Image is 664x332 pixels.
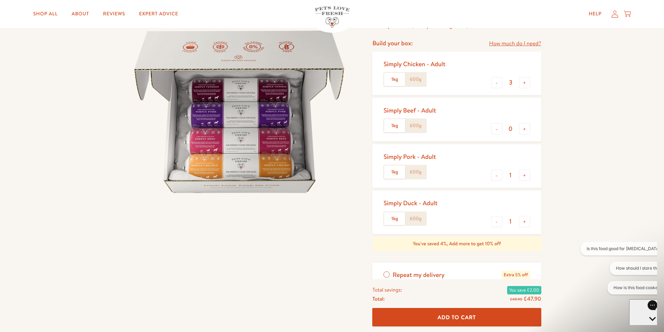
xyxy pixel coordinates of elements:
label: 1kg [384,212,405,225]
iframe: Gorgias live chat messenger [629,299,657,325]
label: 1kg [384,119,405,132]
a: Reviews [98,7,131,21]
div: Simply Duck - Adult [383,199,437,207]
button: - [491,77,502,88]
a: Expert Advice [133,7,184,21]
span: Add To Cart [438,314,476,321]
label: 600g [405,73,426,86]
button: + [519,123,530,134]
button: - [491,170,502,181]
a: Help [583,7,607,21]
label: 1kg [384,165,405,179]
div: You've saved 4%, Add more to get 10% off [372,237,541,251]
span: You save £2.00 [507,286,541,294]
label: 600g [405,119,426,132]
button: - [491,123,502,134]
button: How should I store this? [33,20,91,33]
img: Pets Love Fresh [315,6,350,28]
div: Simply Pork - Adult [383,153,436,161]
span: Total savings: [372,285,402,294]
a: About [66,7,94,21]
a: How much do I need? [489,39,541,48]
iframe: Gorgias live chat conversation starters [577,242,657,301]
div: Simply Beef - Adult [383,106,436,114]
span: Repeat my delivery [392,271,444,279]
button: + [519,170,530,181]
label: 600g [405,212,426,225]
label: 1kg [384,73,405,86]
button: Add To Cart [372,308,541,327]
button: - [491,216,502,227]
div: Simply Chicken - Adult [383,60,445,68]
s: £49.90 [510,296,522,302]
span: Extra 5% off [502,271,530,279]
label: 600g [405,165,426,179]
span: Total: [372,294,384,303]
button: + [519,216,530,227]
a: Shop All [28,7,63,21]
span: £47.90 [524,295,541,303]
button: + [519,77,530,88]
h4: Build your box: [372,39,413,47]
button: How is this food cooked? [30,39,91,52]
